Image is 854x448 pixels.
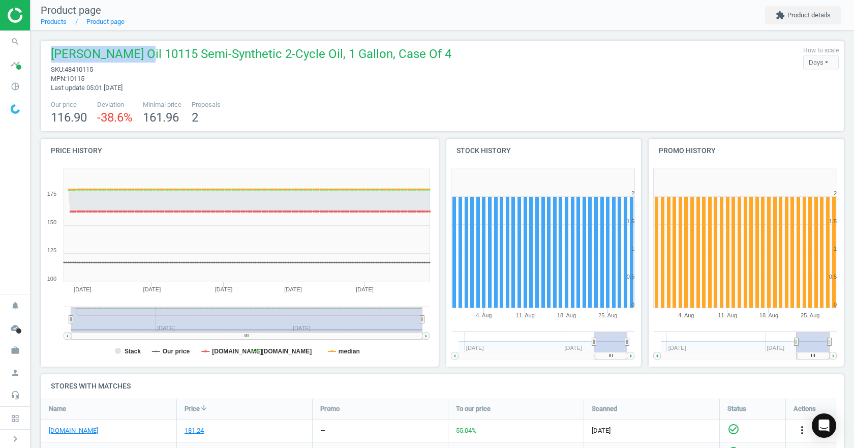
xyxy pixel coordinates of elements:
text: 0.5 [626,274,634,280]
span: Last update 05:01 [DATE] [51,84,123,92]
span: 2 [192,110,198,125]
span: Deviation [97,100,133,109]
text: 1 [631,246,634,252]
h4: Promo history [649,139,844,163]
a: Product page [86,18,125,25]
i: timeline [6,54,25,74]
tspan: [DATE] [74,286,91,292]
tspan: [DATE] [143,286,161,292]
tspan: Our price [163,348,190,355]
i: pie_chart_outlined [6,77,25,96]
span: 116.90 [51,110,87,125]
tspan: 11. Aug [718,312,737,318]
label: How to scale [803,46,839,55]
div: 181.24 [185,426,204,435]
tspan: 4. Aug [476,312,492,318]
tspan: [DATE] [284,286,302,292]
span: -38.6 % [97,110,133,125]
span: Actions [794,404,816,413]
span: To our price [456,404,491,413]
h4: Price history [41,139,439,163]
i: work [6,341,25,360]
text: 150 [47,219,56,225]
text: 2 [834,190,837,196]
text: 100 [47,276,56,282]
i: arrow_downward [200,404,208,412]
i: notifications [6,296,25,315]
span: [PERSON_NAME] Oil 10115 Semi-Synthetic 2-Cycle Oil, 1 Gallon, Case Of 4 [51,46,451,65]
h4: Stores with matches [41,374,844,398]
i: headset_mic [6,385,25,405]
tspan: 25. Aug [598,312,617,318]
span: Minimal price [143,100,181,109]
span: Promo [320,404,340,413]
text: 0.5 [829,274,837,280]
tspan: [DATE] [356,286,374,292]
button: chevron_right [3,432,28,445]
img: ajHJNr6hYgQAAAAASUVORK5CYII= [8,8,80,23]
text: 2 [631,190,634,196]
span: Our price [51,100,87,109]
span: 10115 [67,75,84,82]
span: Status [727,404,746,413]
button: extensionProduct details [765,6,841,24]
i: person [6,363,25,382]
span: 55.04 % [456,427,477,434]
tspan: 4. Aug [679,312,694,318]
div: Days [803,55,839,70]
tspan: Stack [125,348,141,355]
tspan: [DATE] [215,286,233,292]
a: Products [41,18,67,25]
h4: Stock history [446,139,642,163]
i: more_vert [796,424,808,436]
i: extension [776,11,785,20]
tspan: [DOMAIN_NAME] [262,348,312,355]
tspan: 18. Aug [759,312,778,318]
button: more_vert [796,424,808,437]
span: 48410115 [65,66,93,73]
tspan: 18. Aug [557,312,575,318]
text: 1.5 [829,218,837,224]
span: 161.96 [143,110,179,125]
div: — [320,426,325,435]
text: 125 [47,247,56,253]
a: [DOMAIN_NAME] [49,426,98,435]
span: Price [185,404,200,413]
span: mpn : [51,75,67,82]
span: Scanned [592,404,617,413]
span: Product page [41,4,101,16]
span: sku : [51,66,65,73]
text: 175 [47,191,56,197]
span: [DATE] [592,426,712,435]
i: cloud_done [6,318,25,338]
text: 0 [631,302,634,308]
div: Open Intercom Messenger [812,413,836,438]
text: 1.5 [626,218,634,224]
tspan: [DOMAIN_NAME] [212,348,262,355]
text: 1 [834,246,837,252]
span: Proposals [192,100,221,109]
i: chevron_right [9,433,21,445]
tspan: 11. Aug [515,312,534,318]
i: check_circle_outline [727,423,740,435]
span: Name [49,404,66,413]
img: wGWNvw8QSZomAAAAABJRU5ErkJggg== [11,104,20,114]
text: 0 [834,302,837,308]
tspan: 25. Aug [801,312,819,318]
i: search [6,32,25,51]
tspan: median [339,348,360,355]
